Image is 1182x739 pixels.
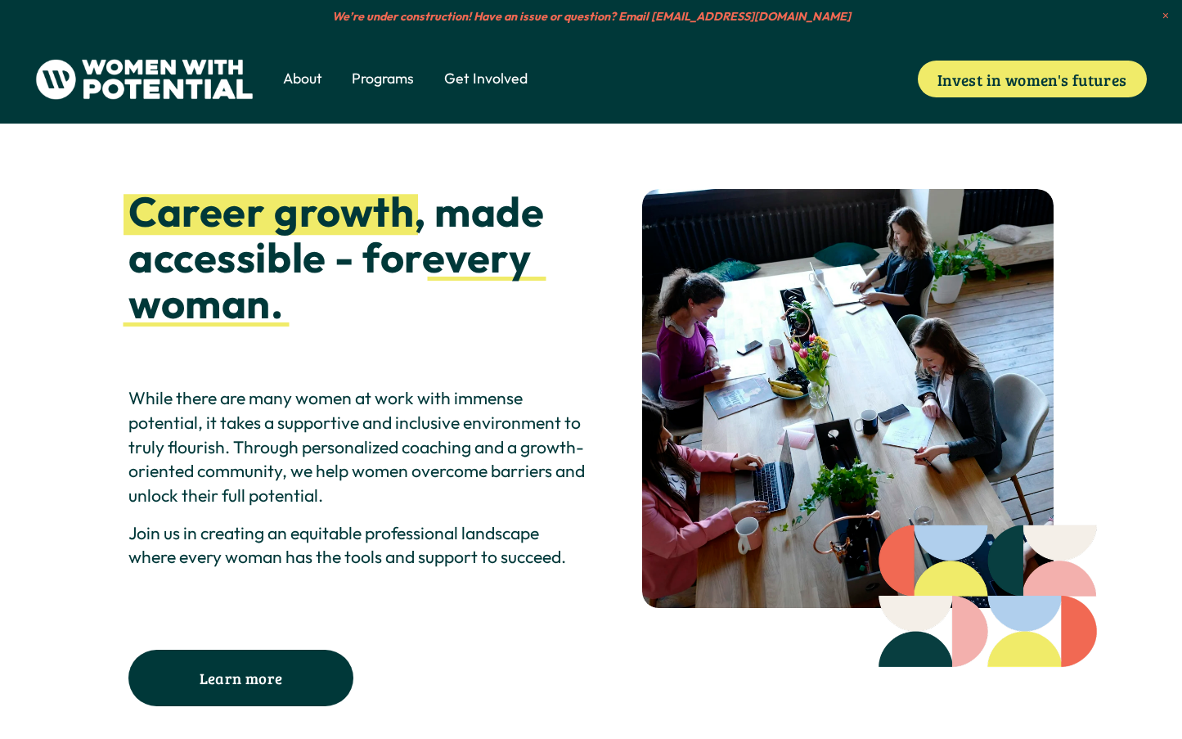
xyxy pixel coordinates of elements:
a: Invest in women's futures [918,61,1147,97]
p: Join us in creating an equitable professional landscape where every woman has the tools and suppo... [128,521,587,570]
img: Women With Potential [35,59,254,100]
em: We’re under construction! Have an issue or question? Email [EMAIL_ADDRESS][DOMAIN_NAME] [332,9,851,24]
span: Get Involved [444,69,528,89]
p: While there are many women at work with immense potential, it takes a supportive and inclusive en... [128,386,587,507]
span: Programs [352,69,414,89]
a: Learn more [128,650,353,706]
strong: Career growth [128,185,414,237]
a: folder dropdown [283,67,322,90]
strong: , made accessible - for [128,185,552,283]
a: folder dropdown [444,67,528,90]
strong: every woman. [128,231,539,329]
a: folder dropdown [352,67,414,90]
span: About [283,69,322,89]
